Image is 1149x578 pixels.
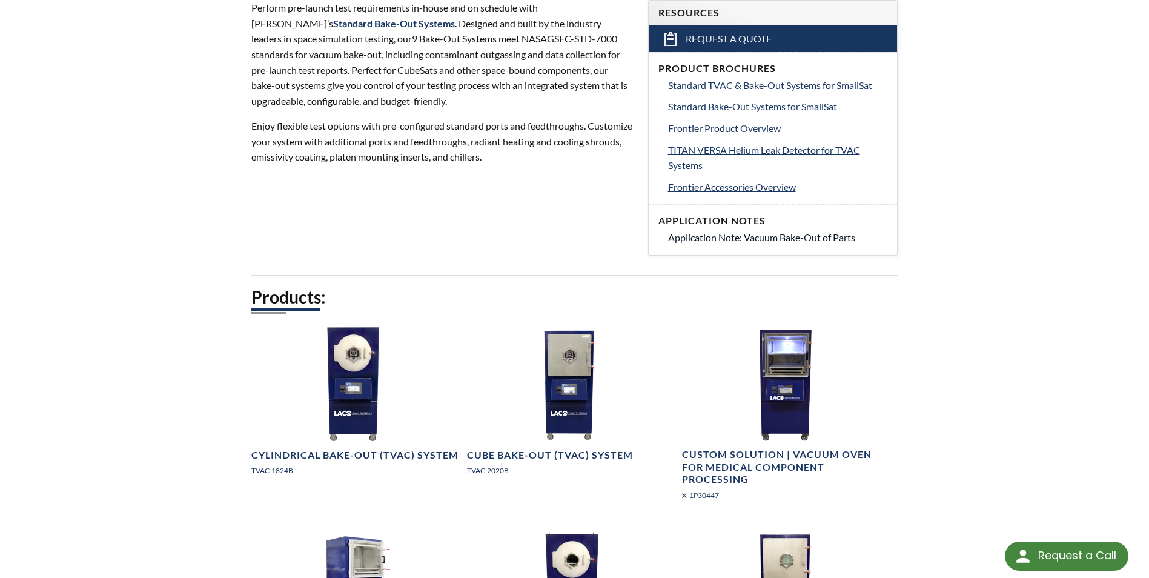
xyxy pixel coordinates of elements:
[251,449,459,462] h4: Cylindrical Bake-Out (TVAC) System
[251,286,897,308] h2: Products:
[658,214,887,227] h4: Application Notes
[467,325,675,486] a: Cube TVAC Bake-Out System, front viewCube Bake-Out (TVAC) SystemTVAC-2020B
[467,465,675,476] p: TVAC-2020B
[686,33,772,45] span: Request a Quote
[333,18,455,29] span: Standard Bake-Out Systems
[682,448,890,486] h4: Custom Solution | Vacuum Oven for Medical Component Processing
[668,78,887,93] a: Standard TVAC & Bake-Out Systems for SmallSat
[467,449,633,462] h4: Cube Bake-Out (TVAC) System
[668,79,872,91] span: Standard TVAC & Bake-Out Systems for SmallSat
[668,99,887,115] a: Standard Bake-Out Systems for SmallSat
[251,465,459,476] p: TVAC-1824B
[658,7,887,19] h4: Resources
[668,230,887,245] a: Application Note: Vacuum Bake-Out of Parts
[682,490,890,501] p: X-1P30447
[668,121,887,136] a: Frontier Product Overview
[668,179,887,195] a: Frontier Accessories Overview
[668,101,837,112] span: Standard Bake-Out Systems for SmallSat
[1005,542,1128,571] div: Request a Call
[668,144,860,171] span: TITAN VERSA Helium Leak Detector for TVAC Systems
[668,122,781,134] span: Frontier Product Overview
[668,142,887,173] a: TITAN VERSA Helium Leak Detector for TVAC Systems
[658,62,887,75] h4: Product Brochures
[668,181,796,193] span: Frontier Accessories Overview
[1013,546,1033,566] img: round button
[668,231,855,243] span: Application Note: Vacuum Bake-Out of Parts
[682,325,890,511] a: Vacuum oven for medical component processing, front viewCustom Solution | Vacuum Oven for Medical...
[251,118,633,165] p: Enjoy flexible test options with pre-configured standard ports and feedthroughs. Customize your s...
[1038,542,1116,570] div: Request a Call
[251,325,459,486] a: 6U TVAC Chamber Capacity, front viewCylindrical Bake-Out (TVAC) SystemTVAC-1824B
[649,25,897,52] a: Request a Quote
